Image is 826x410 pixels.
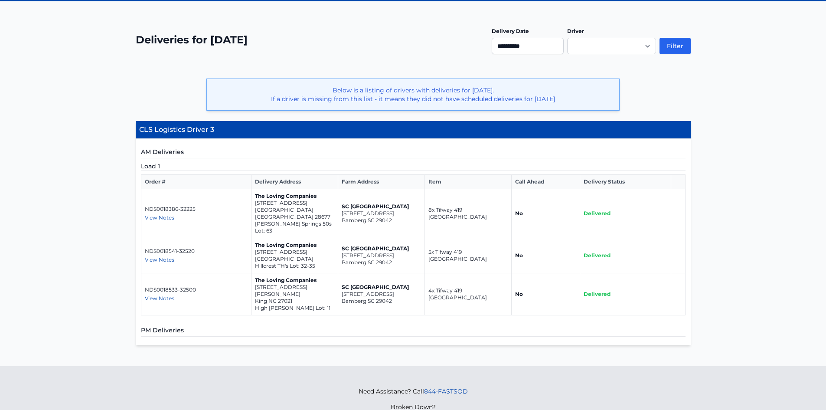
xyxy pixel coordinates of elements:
th: Item [424,175,511,189]
strong: No [515,252,523,259]
label: Delivery Date [492,28,529,34]
p: [STREET_ADDRESS] [342,291,421,298]
span: View Notes [145,214,174,221]
p: Below is a listing of drivers with deliveries for [DATE]. If a driver is missing from this list -... [214,86,612,103]
p: [GEOGRAPHIC_DATA] [GEOGRAPHIC_DATA] 28677 [255,207,334,220]
p: [STREET_ADDRESS] [255,200,334,207]
span: Delivered [584,210,611,216]
th: Delivery Status [580,175,671,189]
p: High [PERSON_NAME] Lot: 11 [255,305,334,312]
p: The Loving Companies [255,242,334,249]
p: [STREET_ADDRESS] [342,210,421,217]
p: Bamberg SC 29042 [342,259,421,266]
th: Order # [141,175,251,189]
h5: Load 1 [141,162,686,171]
p: Hillcrest TH's Lot: 32-35 [255,262,334,269]
span: View Notes [145,256,174,263]
span: Delivered [584,252,611,259]
strong: No [515,210,523,216]
p: The Loving Companies [255,193,334,200]
p: SC [GEOGRAPHIC_DATA] [342,245,421,252]
p: Need Assistance? Call [359,387,468,396]
strong: No [515,291,523,297]
p: [PERSON_NAME] Springs 50s Lot: 63 [255,220,334,234]
p: NDS0018541-32520 [145,248,248,255]
h2: Deliveries for [DATE] [136,33,248,47]
label: Driver [567,28,584,34]
p: [STREET_ADDRESS] [255,249,334,256]
a: 844-FASTSOD [424,387,468,395]
h4: CLS Logistics Driver 3 [136,121,691,139]
p: The Loving Companies [255,277,334,284]
th: Delivery Address [251,175,338,189]
p: NDS0018533-32500 [145,286,248,293]
h5: AM Deliveries [141,148,686,158]
p: NDS0018386-32225 [145,206,248,213]
p: Bamberg SC 29042 [342,298,421,305]
th: Call Ahead [511,175,580,189]
p: King NC 27021 [255,298,334,305]
p: Bamberg SC 29042 [342,217,421,224]
th: Farm Address [338,175,424,189]
td: 4x Tifway 419 [GEOGRAPHIC_DATA] [424,273,511,315]
td: 5x Tifway 419 [GEOGRAPHIC_DATA] [424,238,511,273]
p: SC [GEOGRAPHIC_DATA] [342,284,421,291]
p: SC [GEOGRAPHIC_DATA] [342,203,421,210]
p: [STREET_ADDRESS] [342,252,421,259]
p: [STREET_ADDRESS][PERSON_NAME] [255,284,334,298]
p: [GEOGRAPHIC_DATA] [255,256,334,262]
span: View Notes [145,295,174,302]
h5: PM Deliveries [141,326,686,337]
button: Filter [659,38,691,54]
span: Delivered [584,291,611,297]
td: 8x Tifway 419 [GEOGRAPHIC_DATA] [424,189,511,238]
